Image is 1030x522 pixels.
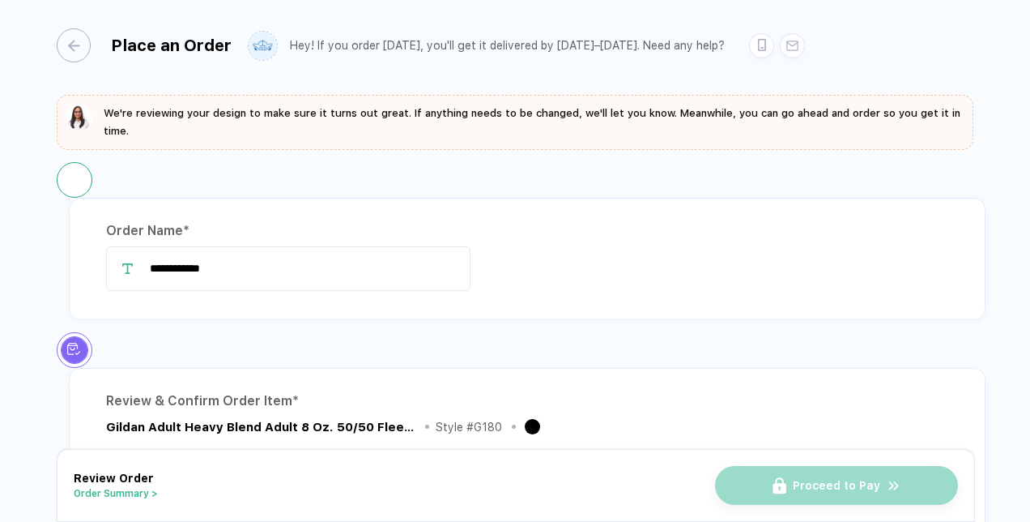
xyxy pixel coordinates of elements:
img: sophie [66,105,92,130]
button: We're reviewing your design to make sure it turns out great. If anything needs to be changed, we'... [66,105,964,140]
div: Style # G180 [436,421,502,434]
span: We're reviewing your design to make sure it turns out great. If anything needs to be changed, we'... [104,107,960,137]
div: Gildan Adult Heavy Blend Adult 8 Oz. 50/50 Fleece Crew [106,420,415,434]
div: Place an Order [111,36,232,55]
button: Order Summary > [74,488,158,499]
div: Order Name [106,223,948,238]
div: Review & Confirm Order Item [106,393,948,409]
span: Review Order [74,472,154,485]
div: Hey! If you order [DATE], you'll get it delivered by [DATE]–[DATE]. Need any help? [290,39,725,53]
img: user profile [249,32,277,60]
